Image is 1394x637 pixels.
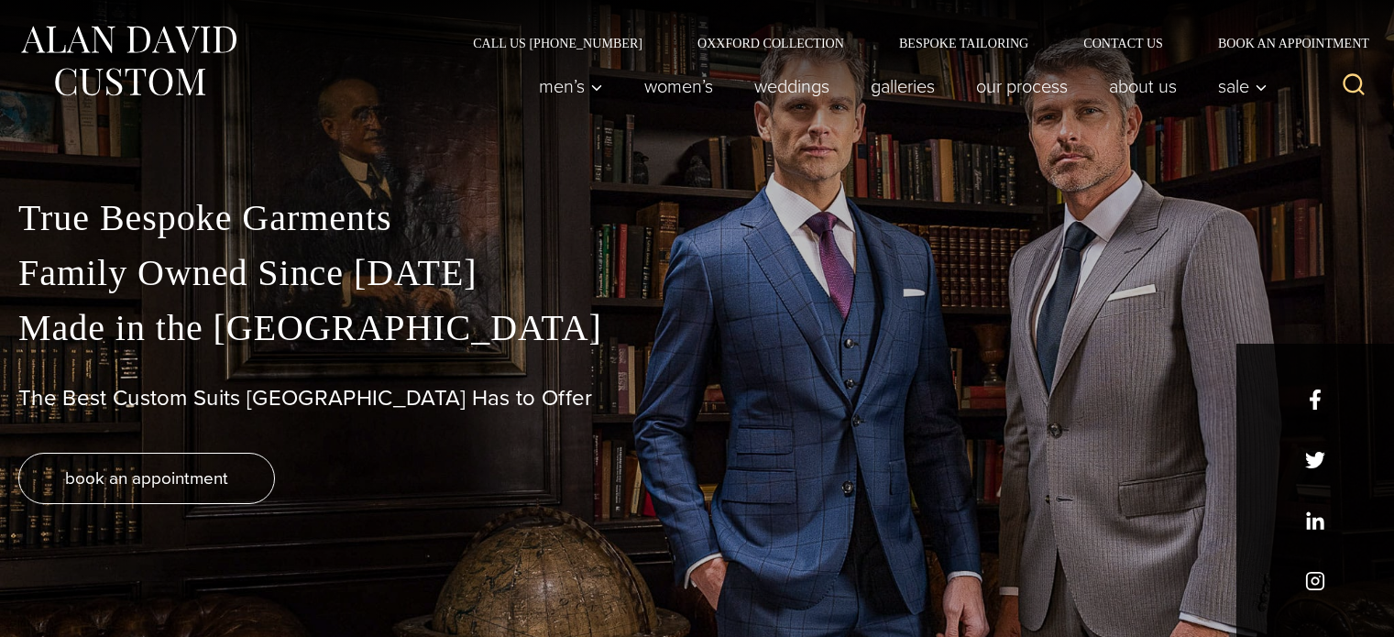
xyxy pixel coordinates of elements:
[1218,77,1268,95] span: Sale
[18,453,275,504] a: book an appointment
[851,68,956,104] a: Galleries
[1056,37,1191,49] a: Contact Us
[670,37,872,49] a: Oxxford Collection
[1332,64,1376,108] button: View Search Form
[872,37,1056,49] a: Bespoke Tailoring
[445,37,1376,49] nav: Secondary Navigation
[1089,68,1198,104] a: About Us
[18,191,1376,356] p: True Bespoke Garments Family Owned Since [DATE] Made in the [GEOGRAPHIC_DATA]
[18,20,238,102] img: Alan David Custom
[539,77,603,95] span: Men’s
[734,68,851,104] a: weddings
[519,68,1278,104] nav: Primary Navigation
[18,385,1376,412] h1: The Best Custom Suits [GEOGRAPHIC_DATA] Has to Offer
[65,465,228,491] span: book an appointment
[1191,37,1376,49] a: Book an Appointment
[445,37,670,49] a: Call Us [PHONE_NUMBER]
[624,68,734,104] a: Women’s
[956,68,1089,104] a: Our Process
